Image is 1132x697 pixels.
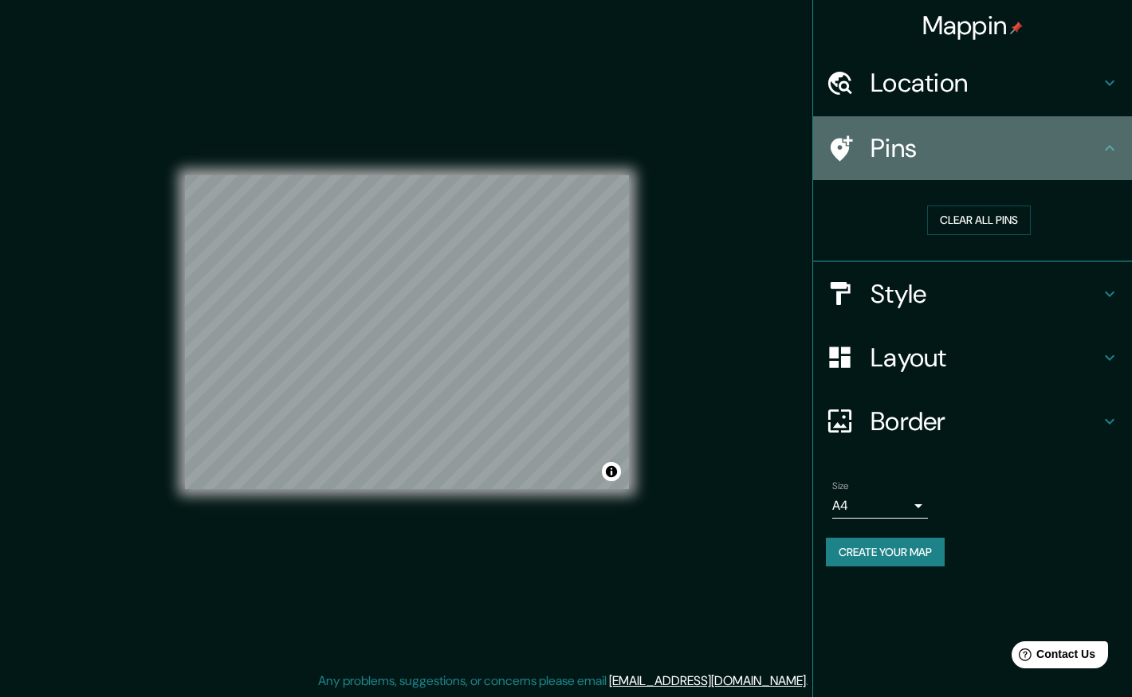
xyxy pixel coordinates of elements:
[185,175,629,489] canvas: Map
[318,672,808,691] p: Any problems, suggestions, or concerns please email .
[813,262,1132,326] div: Style
[871,405,1100,437] h4: Border
[602,462,621,481] button: Toggle attribution
[832,479,849,492] label: Size
[813,51,1132,115] div: Location
[811,672,814,691] div: .
[813,116,1132,180] div: Pins
[808,672,811,691] div: .
[813,390,1132,453] div: Border
[609,672,806,689] a: [EMAIL_ADDRESS][DOMAIN_NAME]
[990,635,1114,679] iframe: Help widget launcher
[871,132,1100,164] h4: Pins
[922,10,1024,41] h4: Mappin
[927,206,1031,235] button: Clear all pins
[832,493,928,519] div: A4
[1010,22,1023,34] img: pin-icon.png
[813,326,1132,390] div: Layout
[871,278,1100,310] h4: Style
[871,67,1100,99] h4: Location
[826,538,945,567] button: Create your map
[871,342,1100,374] h4: Layout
